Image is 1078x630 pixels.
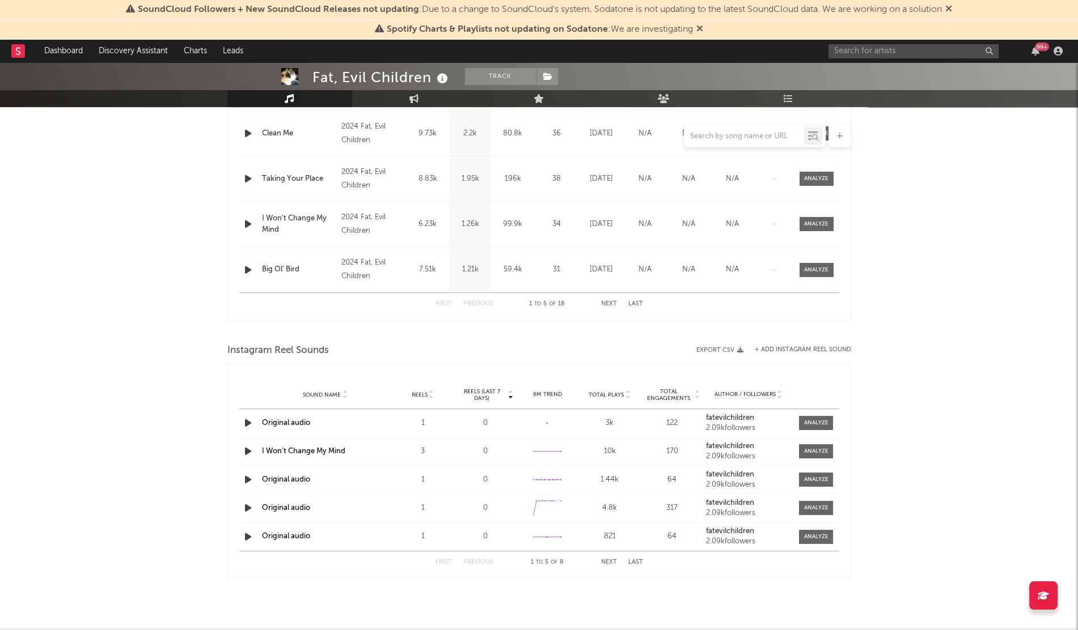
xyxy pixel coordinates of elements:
div: 2.09k followers [706,424,791,432]
div: 1 [395,474,451,486]
div: 1 5 8 [516,556,578,569]
button: Last [628,301,643,307]
a: fatevilchildren [706,527,791,535]
div: 122 [644,418,700,429]
a: fatevilchildren [706,442,791,450]
div: N/A [670,264,708,275]
span: Dismiss [696,25,703,34]
a: fatevilchildren [706,471,791,479]
div: N/A [670,219,708,230]
div: 34 [537,219,577,230]
div: 3 [395,446,451,457]
div: + Add Instagram Reel Sound [743,347,851,353]
div: 196k [494,173,531,185]
div: Fat, Evil Children [312,68,451,87]
strong: fatevilchildren [706,499,754,506]
span: Instagram Reel Sounds [227,344,329,357]
div: 0 [457,531,514,542]
div: 821 [581,531,638,542]
a: Discovery Assistant [91,40,176,62]
div: 99 + [1035,42,1049,51]
span: Total Engagements [644,388,694,402]
a: fatevilchildren [706,414,791,422]
div: 4.8k [581,503,638,514]
a: Big Ol' Bird [262,264,336,275]
a: I Won't Change My Mind [262,448,345,455]
div: 1 [395,503,451,514]
div: 1.21k [452,264,489,275]
div: 2024 Fat, Evil Children [341,211,403,238]
div: 170 [644,446,700,457]
div: 6.23k [409,219,446,230]
div: 1 [395,418,451,429]
span: : Due to a change to SoundCloud's system, Sodatone is not updating to the latest SoundCloud data.... [138,5,942,14]
button: First [436,301,452,307]
span: to [536,560,543,565]
a: Dashboard [36,40,91,62]
div: 2.09k followers [706,453,791,461]
div: N/A [626,219,664,230]
div: 1.26k [452,219,489,230]
div: 317 [644,503,700,514]
strong: fatevilchildren [706,442,754,450]
div: 31 [537,264,577,275]
div: 1 5 18 [516,297,578,311]
div: 0 [457,474,514,486]
div: 2024 Fat, Evil Children [341,120,403,147]
strong: fatevilchildren [706,414,754,422]
button: Next [601,301,617,307]
button: Track [465,68,536,85]
span: SoundCloud Followers + New SoundCloud Releases not updating [138,5,419,14]
div: 38 [537,173,577,185]
div: 2024 Fat, Evil Children [341,256,403,283]
a: Leads [215,40,251,62]
span: Sound Name [303,391,341,398]
a: Taking Your Place [262,173,336,185]
div: 0 [457,503,514,514]
a: Charts [176,40,215,62]
a: Original audio [262,419,310,427]
button: First [436,559,452,565]
span: of [551,560,557,565]
div: [DATE] [582,173,620,185]
span: Total Plays [589,391,624,398]
strong: fatevilchildren [706,527,754,535]
a: I Won't Change My Mind [262,213,336,235]
strong: fatevilchildren [706,471,754,478]
div: 2.09k followers [706,481,791,489]
div: 0 [457,446,514,457]
div: 2.09k followers [706,538,791,546]
div: N/A [670,173,708,185]
button: Last [628,559,643,565]
button: Previous [463,301,493,307]
div: 0 [457,418,514,429]
div: 1.95k [452,173,489,185]
div: 64 [644,531,700,542]
div: 6M Trend [519,390,576,399]
div: 1.44k [581,474,638,486]
a: fatevilchildren [706,499,791,507]
div: N/A [713,173,751,185]
input: Search by song name or URL [684,132,804,141]
span: Author / Followers [715,391,776,398]
button: + Add Instagram Reel Sound [755,347,851,353]
div: 1 [395,531,451,542]
div: [DATE] [582,219,620,230]
span: of [549,301,556,307]
button: Next [601,559,617,565]
a: Original audio [262,504,310,512]
span: Reels [412,391,428,398]
div: 99.9k [494,219,531,230]
div: 2024 Fat, Evil Children [341,165,403,193]
div: 8.83k [409,173,446,185]
span: Reels (last 7 days) [457,388,507,402]
button: Export CSV [696,347,743,354]
div: 10k [581,446,638,457]
div: 64 [644,474,700,486]
a: Original audio [262,476,310,483]
div: N/A [626,264,664,275]
span: Dismiss [945,5,952,14]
